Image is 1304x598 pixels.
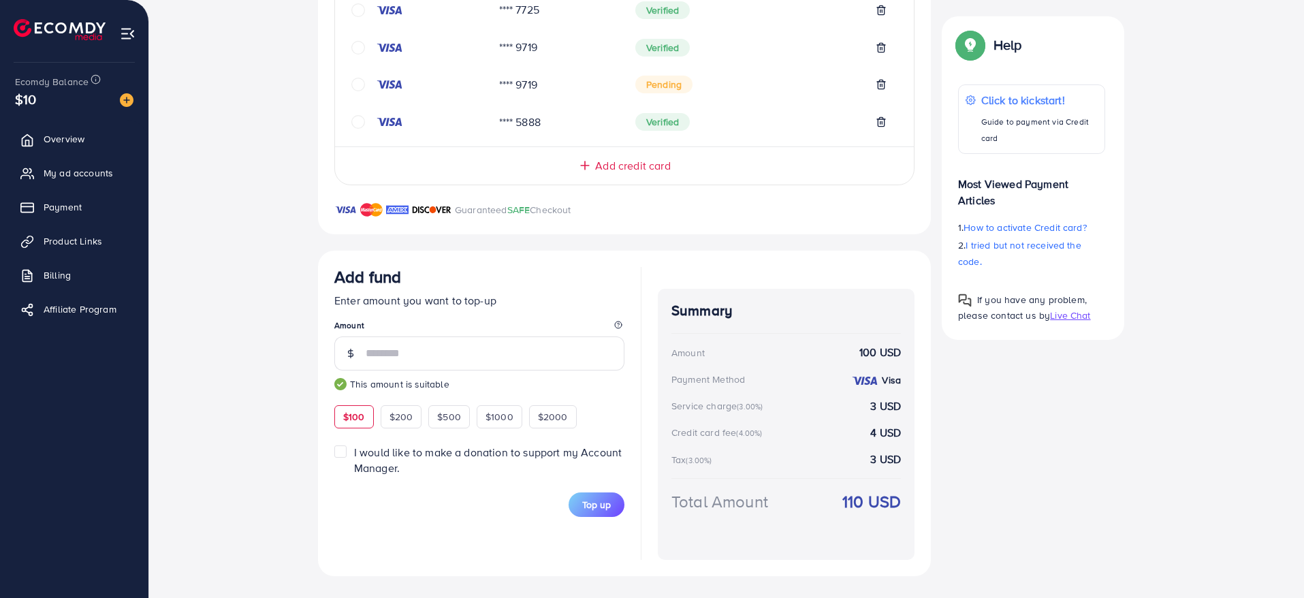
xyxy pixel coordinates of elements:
span: Overview [44,132,84,146]
p: 1. [958,219,1105,236]
img: brand [386,202,409,218]
span: $2000 [538,410,568,424]
img: credit [376,116,403,127]
p: Click to kickstart! [981,92,1098,108]
small: (3.00%) [737,401,763,412]
img: brand [412,202,451,218]
strong: 4 USD [870,425,901,441]
img: guide [334,378,347,390]
span: I tried but not received the code. [958,238,1081,268]
img: credit [376,79,403,90]
strong: 110 USD [842,490,901,514]
strong: 100 USD [859,345,901,360]
span: Top up [582,498,611,512]
a: Affiliate Program [10,296,138,323]
span: Verified [635,39,690,57]
span: Verified [635,1,690,19]
img: credit [376,5,403,16]
svg: circle [351,115,365,129]
span: Ecomdy Balance [15,75,89,89]
strong: 3 USD [870,398,901,414]
strong: Visa [882,373,901,387]
a: Overview [10,125,138,153]
span: $100 [343,410,365,424]
svg: circle [351,78,365,91]
small: This amount is suitable [334,377,624,391]
span: Pending [635,76,693,93]
h3: Add fund [334,267,401,287]
small: (4.00%) [736,428,762,439]
p: 2. [958,237,1105,270]
img: brand [334,202,357,218]
div: Amount [671,346,705,360]
legend: Amount [334,319,624,336]
p: Guide to payment via Credit card [981,114,1098,146]
img: image [120,93,133,107]
span: $10 [11,85,40,114]
span: Billing [44,268,71,282]
span: Live Chat [1050,309,1090,322]
img: menu [120,26,136,42]
span: How to activate Credit card? [964,221,1086,234]
div: Credit card fee [671,426,767,439]
span: Verified [635,113,690,131]
small: (3.00%) [686,455,712,466]
a: Payment [10,193,138,221]
span: Affiliate Program [44,302,116,316]
p: Help [993,37,1022,53]
svg: circle [351,3,365,17]
span: $200 [389,410,413,424]
div: Total Amount [671,490,768,514]
img: brand [360,202,383,218]
div: Tax [671,453,716,467]
iframe: Chat [1246,537,1294,588]
span: Payment [44,200,82,214]
img: Popup guide [958,33,983,57]
a: My ad accounts [10,159,138,187]
h4: Summary [671,302,901,319]
img: credit [376,42,403,53]
a: Billing [10,262,138,289]
div: Service charge [671,399,767,413]
span: $500 [437,410,461,424]
span: I would like to make a donation to support my Account Manager. [354,445,622,475]
p: Guaranteed Checkout [455,202,571,218]
strong: 3 USD [870,452,901,467]
p: Most Viewed Payment Articles [958,165,1105,208]
img: Popup guide [958,294,972,307]
span: Add credit card [595,158,670,174]
p: Enter amount you want to top-up [334,292,624,309]
svg: circle [351,41,365,54]
button: Top up [569,492,624,517]
img: logo [14,19,106,40]
span: Product Links [44,234,102,248]
a: Product Links [10,227,138,255]
img: credit [851,375,878,386]
span: My ad accounts [44,166,113,180]
div: Payment Method [671,373,745,386]
span: If you have any problem, please contact us by [958,293,1087,322]
span: SAFE [507,203,530,217]
span: $1000 [486,410,513,424]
